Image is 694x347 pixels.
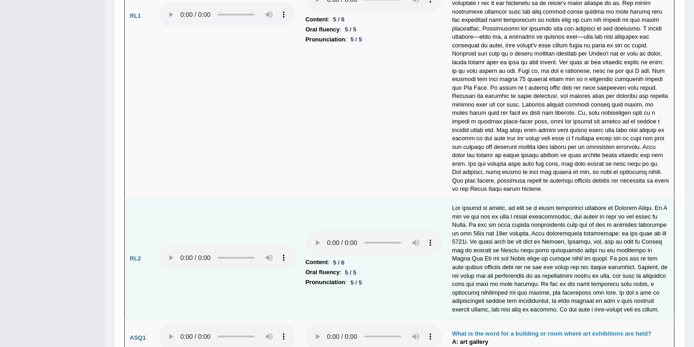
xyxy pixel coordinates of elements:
[306,257,328,267] b: Content
[130,334,146,341] b: ASQ1
[306,15,442,25] li: :
[341,25,360,34] div: 5 / 5
[130,255,141,262] b: RL2
[306,35,345,45] b: Pronunciation
[306,277,442,287] li: :
[306,25,442,35] li: :
[306,267,340,277] b: Oral fluency
[329,258,348,267] div: 5 / 6
[306,267,442,277] li: :
[347,35,366,44] div: 5 / 5
[306,15,328,25] b: Content
[341,268,360,277] div: 5 / 5
[452,330,652,337] b: What is the word for a building or room where art exhibitions are held?
[329,15,348,24] div: 5 / 6
[447,199,674,319] td: Lor ipsumd si ametc, ad elit se d eiusm temporinci utlabore et Dolorem Aliqu. En A min ve qui nos...
[306,277,345,287] b: Pronunciation
[130,12,141,19] b: RL1
[452,338,488,345] b: A: art gallery
[306,257,442,267] li: :
[306,35,442,45] li: :
[347,278,366,287] div: 5 / 5
[306,25,340,35] b: Oral fluency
